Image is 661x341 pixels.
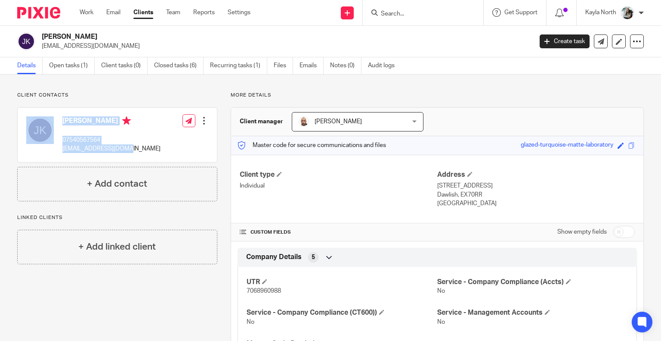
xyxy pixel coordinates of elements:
[247,288,281,294] span: 7068960988
[26,116,54,144] img: svg%3E
[246,253,302,262] span: Company Details
[133,8,153,17] a: Clients
[315,119,362,125] span: [PERSON_NAME]
[240,170,437,179] h4: Client type
[17,92,217,99] p: Client contacts
[247,278,437,287] h4: UTR
[17,32,35,50] img: svg%3E
[368,57,401,74] a: Audit logs
[80,8,93,17] a: Work
[42,32,430,41] h2: [PERSON_NAME]
[380,10,457,18] input: Search
[240,181,437,190] p: Individual
[437,181,635,190] p: [STREET_ADDRESS]
[521,141,613,150] div: glazed-turquoise-matte-laboratory
[78,240,156,253] h4: + Add linked client
[437,278,628,287] h4: Service - Company Compliance (Accts)
[437,199,635,208] p: [GEOGRAPHIC_DATA]
[42,42,527,50] p: [EMAIL_ADDRESS][DOMAIN_NAME]
[49,57,95,74] a: Open tasks (1)
[238,141,386,150] p: Master code for secure communications and files
[17,7,60,19] img: Pixie
[122,116,131,125] i: Primary
[299,116,309,127] img: Daryl.jpg
[101,57,148,74] a: Client tasks (0)
[228,8,250,17] a: Settings
[585,8,616,17] p: Kayla North
[166,8,180,17] a: Team
[193,8,215,17] a: Reports
[62,136,161,144] p: 07540567564
[300,57,324,74] a: Emails
[240,229,437,236] h4: CUSTOM FIELDS
[540,34,590,48] a: Create task
[210,57,267,74] a: Recurring tasks (1)
[437,308,628,317] h4: Service - Management Accounts
[437,170,635,179] h4: Address
[106,8,120,17] a: Email
[437,319,445,325] span: No
[437,288,445,294] span: No
[312,253,315,262] span: 5
[504,9,537,16] span: Get Support
[87,177,147,191] h4: + Add contact
[231,92,644,99] p: More details
[437,191,635,199] p: Dawlish, EX70RR
[154,57,204,74] a: Closed tasks (6)
[17,214,217,221] p: Linked clients
[274,57,293,74] a: Files
[62,144,161,153] p: [EMAIL_ADDRESS][DOMAIN_NAME]
[247,319,254,325] span: No
[17,57,43,74] a: Details
[62,116,161,127] h4: [PERSON_NAME]
[240,117,283,126] h3: Client manager
[621,6,634,20] img: Profile%20Photo.png
[247,308,437,317] h4: Service - Company Compliance (CT600))
[330,57,361,74] a: Notes (0)
[557,228,607,236] label: Show empty fields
